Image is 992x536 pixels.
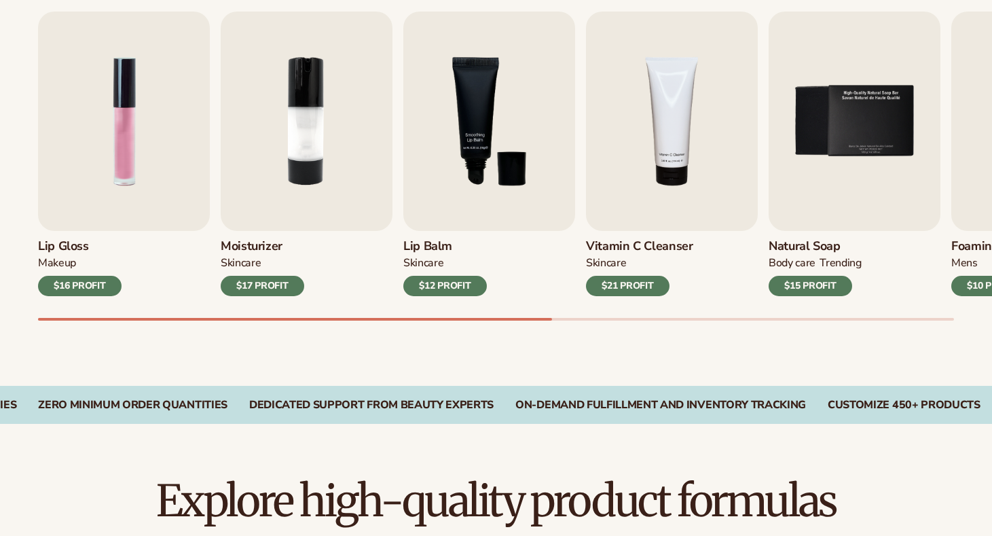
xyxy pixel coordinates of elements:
[769,239,862,254] h3: Natural Soap
[586,239,693,254] h3: Vitamin C Cleanser
[769,256,815,270] div: BODY Care
[403,239,487,254] h3: Lip Balm
[828,399,980,412] div: CUSTOMIZE 450+ PRODUCTS
[38,276,122,296] div: $16 PROFIT
[820,256,861,270] div: TRENDING
[249,399,494,412] div: Dedicated Support From Beauty Experts
[403,276,487,296] div: $12 PROFIT
[515,399,806,412] div: On-Demand Fulfillment and Inventory Tracking
[586,276,669,296] div: $21 PROFIT
[38,478,954,524] h2: Explore high-quality product formulas
[951,256,978,270] div: mens
[221,12,392,296] a: 2 / 9
[38,12,210,296] a: 1 / 9
[38,256,76,270] div: MAKEUP
[221,256,261,270] div: SKINCARE
[769,276,852,296] div: $15 PROFIT
[586,256,626,270] div: Skincare
[403,256,443,270] div: SKINCARE
[586,12,758,296] a: 4 / 9
[769,12,940,296] a: 5 / 9
[38,239,122,254] h3: Lip Gloss
[221,276,304,296] div: $17 PROFIT
[403,12,575,296] a: 3 / 9
[38,399,227,412] div: Zero Minimum Order QuantitieS
[221,239,304,254] h3: Moisturizer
